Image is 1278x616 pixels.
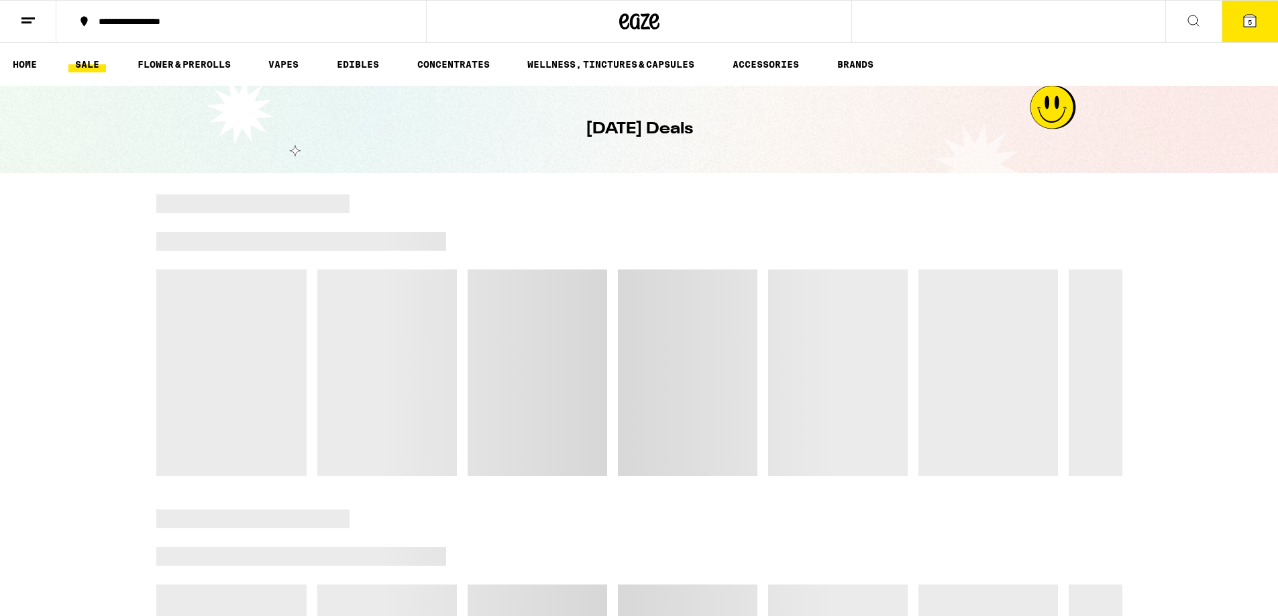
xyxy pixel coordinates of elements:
button: 5 [1222,1,1278,42]
a: FLOWER & PREROLLS [131,56,237,72]
span: 5 [1248,18,1252,26]
a: EDIBLES [330,56,386,72]
a: ACCESSORIES [726,56,806,72]
a: VAPES [262,56,305,72]
a: WELLNESS, TINCTURES & CAPSULES [521,56,701,72]
a: CONCENTRATES [411,56,496,72]
a: SALE [68,56,106,72]
a: HOME [6,56,44,72]
h1: [DATE] Deals [586,118,693,141]
a: BRANDS [831,56,880,72]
